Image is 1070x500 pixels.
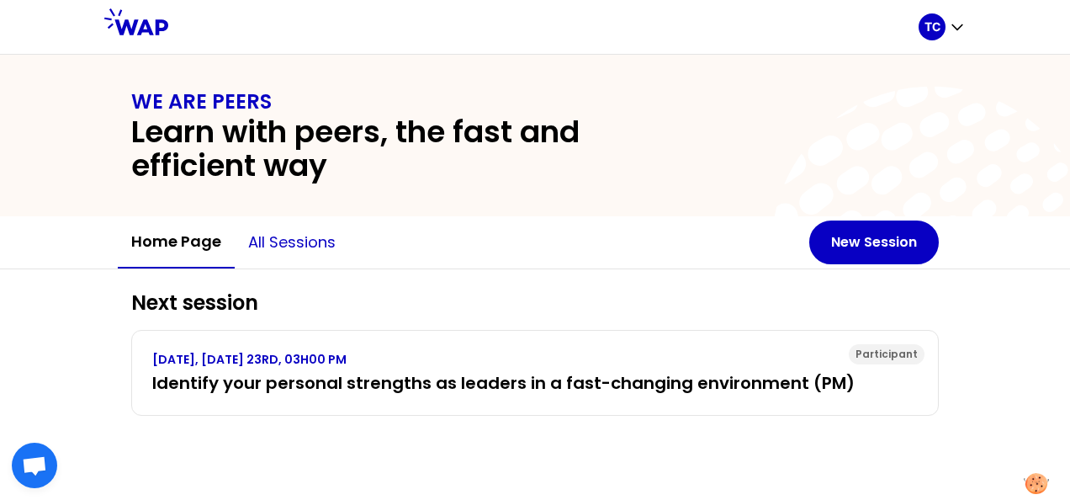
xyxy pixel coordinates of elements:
[924,19,940,35] p: TC
[235,217,349,268] button: All sessions
[131,115,697,183] h2: Learn with peers, the fast and efficient way
[118,216,235,269] button: Home page
[131,88,939,115] h1: WE ARE PEERS
[809,221,939,264] button: New Session
[919,13,966,40] button: TC
[152,351,918,368] p: [DATE], [DATE] 23RD, 03H00 PM
[152,351,918,395] a: [DATE], [DATE] 23RD, 03H00 PMIdentify your personal strengths as leaders in a fast-changing envir...
[12,443,57,488] div: Ouvrir le chat
[152,371,918,395] h3: Identify your personal strengths as leaders in a fast-changing environment (PM)
[849,344,924,364] div: Participant
[131,290,939,316] h2: Next session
